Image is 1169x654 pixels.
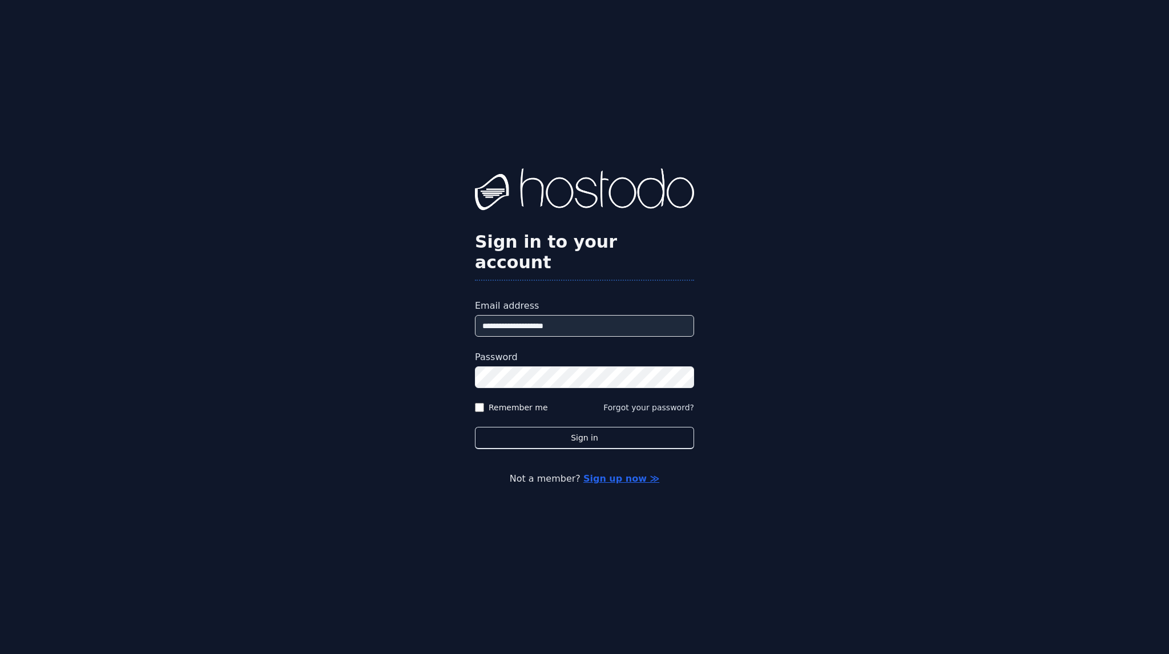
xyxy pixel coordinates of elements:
[475,232,694,273] h2: Sign in to your account
[475,427,694,449] button: Sign in
[583,473,659,484] a: Sign up now ≫
[489,402,548,413] label: Remember me
[603,402,694,413] button: Forgot your password?
[55,472,1114,486] p: Not a member?
[475,299,694,313] label: Email address
[475,168,694,214] img: Hostodo
[475,350,694,364] label: Password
